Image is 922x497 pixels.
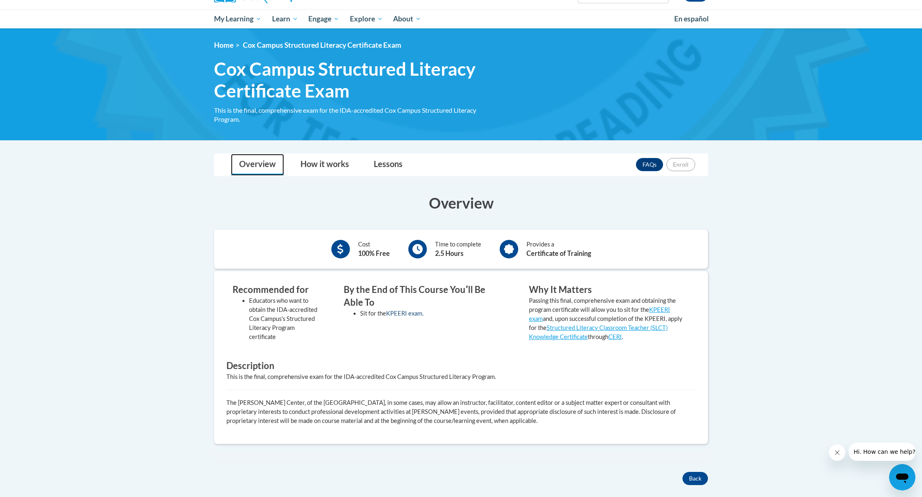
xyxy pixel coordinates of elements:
span: En español [674,14,709,23]
button: Enroll [666,158,695,171]
span: Engage [308,14,339,24]
li: Educators who want to obtain the IDA-accredited Cox Campus's Structured Literacy Program certificate [249,296,319,341]
a: My Learning [209,9,267,28]
a: Learn [267,9,303,28]
div: Provides a [526,240,591,258]
a: Explore [345,9,388,28]
h3: Overview [214,193,708,213]
span: Cox Campus Structured Literacy Certificate Exam [243,41,401,49]
p: Passing this final, comprehensive exam and obtaining the program certificate will allow you to si... [529,296,689,341]
iframe: Close message [829,444,845,461]
a: CERI [608,333,622,340]
b: 100% Free [358,249,390,257]
a: Overview [231,154,284,176]
b: 2.5 Hours [435,249,463,257]
button: Back [682,472,708,485]
a: How it works [292,154,357,176]
b: Certificate of Training [526,249,591,257]
a: Lessons [366,154,411,176]
a: Home [214,41,233,49]
div: This is the final, comprehensive exam for the IDA-accredited Cox Campus Structured Literacy Program. [214,106,498,124]
h3: By the End of This Course Youʹll Be Able To [344,283,504,309]
li: Sit for the [360,309,504,318]
a: FAQs [636,158,663,171]
p: The [PERSON_NAME] Center, of the [GEOGRAPHIC_DATA], in some cases, may allow an instructor, facil... [226,398,696,425]
iframe: Message from company [849,443,915,461]
a: About [388,9,427,28]
iframe: Button to launch messaging window [889,464,915,490]
span: Cox Campus Structured Literacy Certificate Exam [214,58,498,102]
h3: Recommended for [233,283,319,296]
div: This is the final, comprehensive exam for the IDA-accredited Cox Campus Structured Literacy Program. [226,372,696,381]
h3: Description [226,360,696,372]
div: Time to complete [435,240,481,258]
h3: Why It Matters [529,283,689,296]
span: My Learning [214,14,261,24]
a: Structured Literacy Classroom Teacher (SLCT) Knowledge Certificate [529,324,668,340]
span: About [393,14,421,24]
a: KPEERI exam. [386,310,424,317]
span: Learn [272,14,298,24]
div: Cost [358,240,390,258]
a: En español [669,10,714,28]
div: Main menu [202,9,720,28]
a: Engage [303,9,345,28]
span: Explore [350,14,383,24]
